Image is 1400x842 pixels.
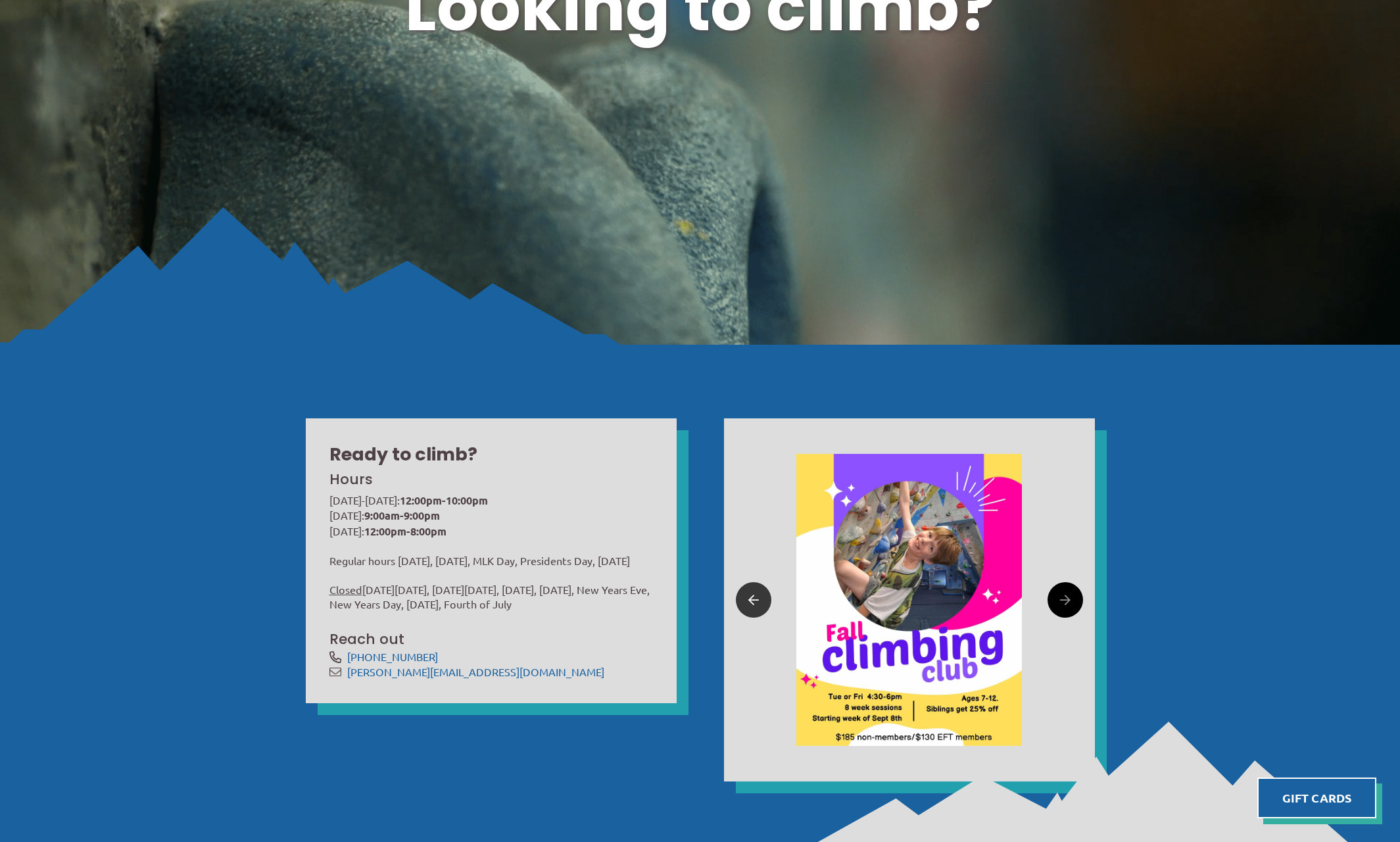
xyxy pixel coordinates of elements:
[364,524,447,538] strong: 12:00pm-8:00pm
[329,442,653,467] h2: Ready to climb?
[400,493,488,507] strong: 12:00pm-10:00pm
[364,508,440,522] strong: 9:00am-9:00pm
[329,582,653,612] p: [DATE][DATE], [DATE][DATE], [DATE], [DATE], New Years Eve, New Years Day, [DATE], Fourth of July
[329,630,653,649] h3: Reach out
[329,493,653,539] p: [DATE]-[DATE]: [DATE]: [DATE]:
[347,665,604,678] a: [PERSON_NAME][EMAIL_ADDRESS][DOMAIN_NAME]
[796,454,1022,746] img: Image
[329,553,653,568] p: Regular hours [DATE], [DATE], MLK Day, Presidents Day, [DATE]
[347,650,438,663] a: [PHONE_NUMBER]
[329,470,650,489] h3: Hours
[329,583,362,596] span: Closed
